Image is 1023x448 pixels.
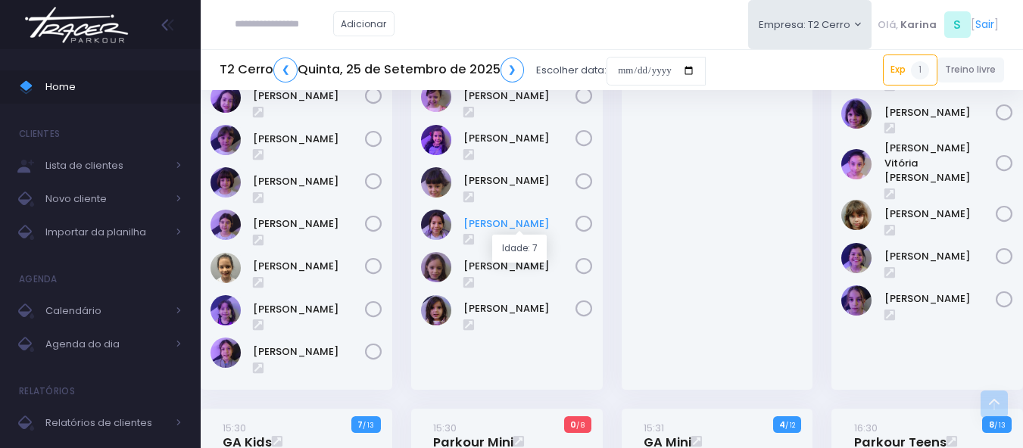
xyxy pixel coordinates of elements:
[253,302,365,317] a: [PERSON_NAME]
[253,216,365,232] a: [PERSON_NAME]
[785,421,795,430] small: / 12
[253,344,365,359] a: [PERSON_NAME]
[989,418,994,431] strong: 8
[884,207,996,222] a: [PERSON_NAME]
[463,131,575,146] a: [PERSON_NAME]
[253,89,365,104] a: [PERSON_NAME]
[211,125,241,155] img: Maria Clara Frateschi
[841,149,872,179] img: Maria Vitória Silva Moura
[220,53,706,88] div: Escolher data:
[884,249,996,264] a: [PERSON_NAME]
[492,235,547,263] div: Idade: 7
[421,252,451,282] img: Maya Ribeiro Martins
[463,216,575,232] a: [PERSON_NAME]
[421,125,451,155] img: Manuela Santos
[45,334,167,354] span: Agenda do dia
[878,17,898,33] span: Olá,
[45,301,167,321] span: Calendário
[421,167,451,198] img: Maria Ribeiro Martins
[463,89,575,104] a: [PERSON_NAME]
[937,58,1005,82] a: Treino livre
[45,222,167,242] span: Importar da planilha
[45,77,182,97] span: Home
[220,58,524,82] h5: T2 Cerro Quinta, 25 de Setembro de 2025
[501,58,525,82] a: ❯
[211,295,241,325] img: Nina Elias
[19,376,75,406] h4: Relatórios
[253,132,365,147] a: [PERSON_NAME]
[570,418,576,431] strong: 0
[357,418,363,431] strong: 7
[223,421,246,435] small: 15:30
[45,156,167,176] span: Lista de clientes
[975,17,994,33] a: Sair
[211,167,241,198] img: Mariana Abramo
[854,421,878,435] small: 16:30
[421,295,451,325] img: Teresa Navarro Cortez
[433,421,457,435] small: 15:30
[900,17,937,33] span: Karina
[211,82,241,113] img: Isabela de Brito Moffa
[463,301,575,316] a: [PERSON_NAME]
[884,105,996,120] a: [PERSON_NAME]
[333,11,395,36] a: Adicionar
[911,61,929,79] span: 1
[211,210,241,240] img: Martina Fernandes Grimaldi
[363,421,374,430] small: / 13
[644,421,664,435] small: 15:31
[884,141,996,185] a: [PERSON_NAME] Vitória [PERSON_NAME]
[944,11,971,38] span: S
[841,285,872,316] img: VIOLETA GIMENEZ VIARD DE AGUIAR
[994,421,1006,430] small: / 13
[273,58,298,82] a: ❮
[253,259,365,274] a: [PERSON_NAME]
[841,243,872,273] img: Sofia John
[841,200,872,230] img: Nina Carletto Barbosa
[884,291,996,306] a: [PERSON_NAME]
[421,210,451,240] img: Marina Árju Aragão Abreu
[463,259,575,274] a: [PERSON_NAME]
[45,189,167,209] span: Novo cliente
[576,421,585,430] small: / 8
[211,253,241,283] img: Maya Viana
[19,119,60,149] h4: Clientes
[779,418,785,431] strong: 4
[883,54,937,85] a: Exp1
[211,338,241,368] img: Olivia Chiesa
[463,173,575,188] a: [PERSON_NAME]
[19,264,58,294] h4: Agenda
[421,82,451,112] img: Julia Merlino Donadell
[45,413,167,433] span: Relatórios de clientes
[253,174,365,189] a: [PERSON_NAME]
[872,8,1004,42] div: [ ]
[841,98,872,129] img: Malu Bernardes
